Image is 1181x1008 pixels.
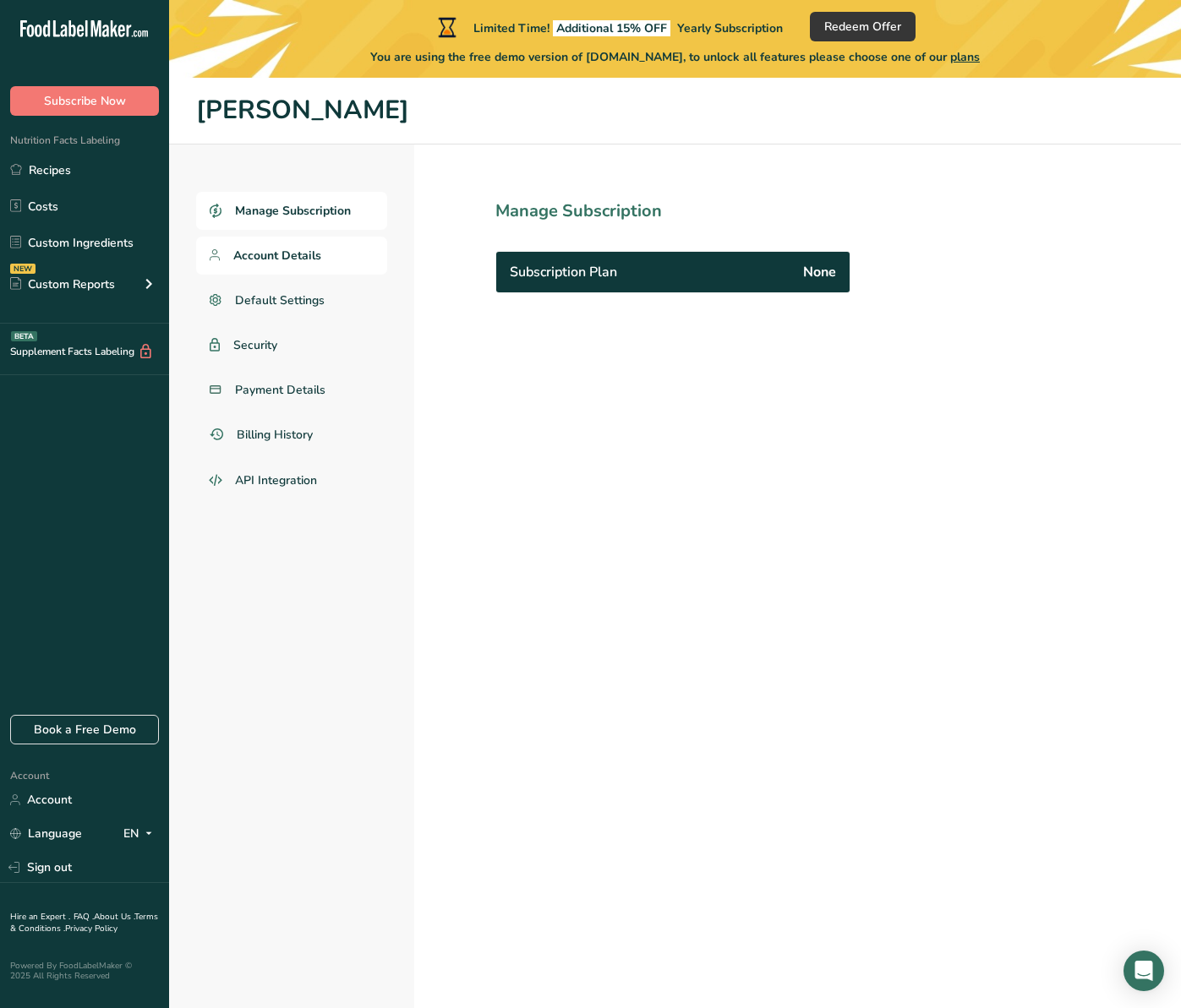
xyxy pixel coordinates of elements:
span: Billing History [237,426,313,444]
h1: Manage Subscription [495,199,925,224]
a: Account Details [196,237,387,275]
button: Subscribe Now [10,86,159,116]
span: You are using the free demo version of [DOMAIN_NAME], to unlock all features please choose one of... [370,48,980,66]
span: Subscribe Now [44,92,126,110]
span: Yearly Subscription [677,20,783,36]
span: Default Settings [235,292,325,309]
span: Manage Subscription [235,202,351,220]
span: plans [950,49,980,65]
span: Security [233,336,277,354]
a: Hire an Expert . [10,911,70,923]
span: Subscription Plan [510,262,617,282]
span: Redeem Offer [824,18,901,35]
a: FAQ . [74,911,94,923]
a: Billing History [196,416,387,454]
div: EN [123,824,159,844]
span: None [803,262,836,282]
span: API Integration [235,471,317,489]
h1: [PERSON_NAME] [196,91,1154,130]
div: BETA [11,331,37,341]
a: Language [10,819,82,848]
a: Terms & Conditions . [10,911,158,934]
a: Default Settings [196,281,387,319]
div: Limited Time! [435,17,783,37]
span: Payment Details [235,381,325,399]
div: Custom Reports [10,275,115,293]
a: Security [196,326,387,364]
a: API Integration [196,460,387,501]
div: NEW [10,264,36,274]
button: Redeem Offer [810,12,916,41]
div: Open Intercom Messenger [1124,951,1164,991]
a: About Us . [94,911,134,923]
span: Additional 15% OFF [553,20,670,36]
span: Account Details [233,247,321,264]
a: Book a Free Demo [10,715,159,744]
a: Payment Details [196,371,387,409]
a: Privacy Policy [65,923,118,934]
div: Powered By FoodLabelMaker © 2025 All Rights Reserved [10,961,159,981]
a: Manage Subscription [196,192,387,230]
